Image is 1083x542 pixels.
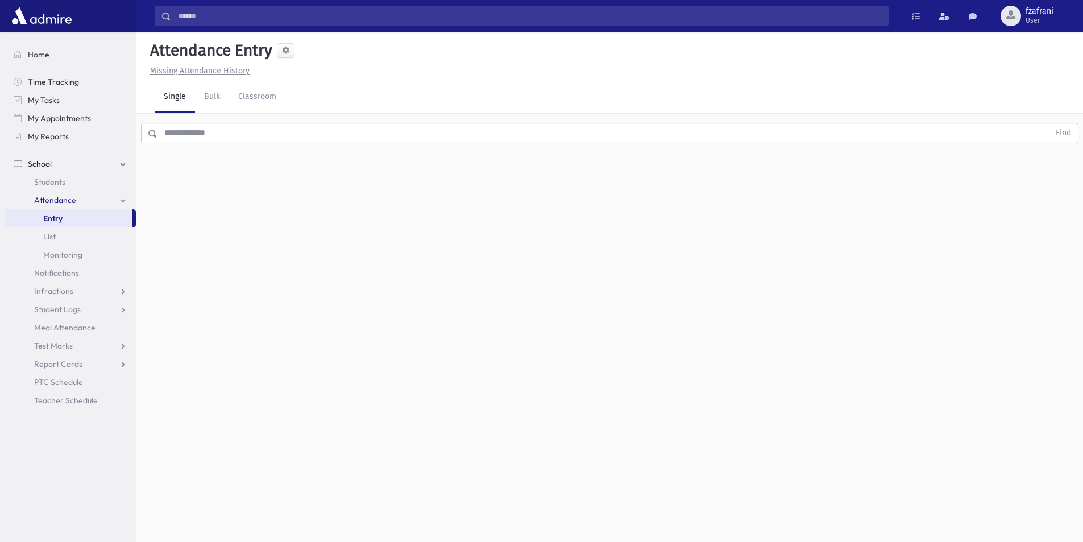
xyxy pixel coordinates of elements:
u: Missing Attendance History [150,66,250,76]
span: Report Cards [34,359,82,369]
span: Entry [43,213,63,224]
input: Search [171,6,888,26]
a: Test Marks [5,337,136,355]
button: Find [1049,123,1078,143]
span: PTC Schedule [34,377,83,387]
a: Infractions [5,282,136,300]
span: Monitoring [43,250,82,260]
a: Notifications [5,264,136,282]
span: Meal Attendance [34,322,96,333]
a: My Reports [5,127,136,146]
span: School [28,159,52,169]
img: AdmirePro [9,5,74,27]
span: Notifications [34,268,79,278]
span: Students [34,177,65,187]
span: Home [28,49,49,60]
a: Bulk [195,81,229,113]
a: Home [5,45,136,64]
a: School [5,155,136,173]
span: My Tasks [28,95,60,105]
a: Entry [5,209,132,227]
a: My Tasks [5,91,136,109]
span: User [1026,16,1053,25]
a: Student Logs [5,300,136,318]
span: Time Tracking [28,77,79,87]
span: Teacher Schedule [34,395,98,406]
a: List [5,227,136,246]
a: Report Cards [5,355,136,373]
span: Student Logs [34,304,81,315]
a: Classroom [229,81,285,113]
a: My Appointments [5,109,136,127]
h5: Attendance Entry [146,41,272,60]
span: List [43,231,56,242]
a: Missing Attendance History [146,66,250,76]
span: Attendance [34,195,76,205]
a: Monitoring [5,246,136,264]
a: Teacher Schedule [5,391,136,409]
a: Students [5,173,136,191]
span: My Reports [28,131,69,142]
span: Test Marks [34,341,73,351]
span: Infractions [34,286,73,296]
a: Single [155,81,195,113]
a: Time Tracking [5,73,136,91]
a: Attendance [5,191,136,209]
span: fzafrani [1026,7,1053,16]
a: PTC Schedule [5,373,136,391]
a: Meal Attendance [5,318,136,337]
span: My Appointments [28,113,91,123]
